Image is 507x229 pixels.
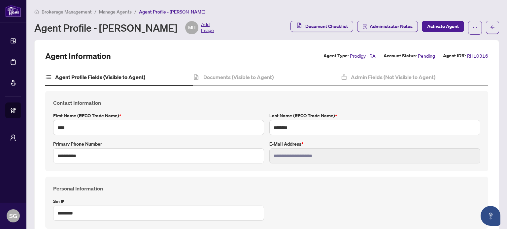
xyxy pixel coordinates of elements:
[269,112,480,119] label: Last Name (RECO Trade Name)
[53,140,264,148] label: Primary Phone Number
[422,21,464,32] button: Activate Agent
[55,73,145,81] h4: Agent Profile Fields (Visible to Agent)
[467,52,488,60] span: RH10316
[134,8,136,15] li: /
[481,206,500,226] button: Open asap
[34,10,39,14] span: home
[53,185,480,192] h4: Personal Information
[418,52,435,60] span: Pending
[362,24,367,29] span: solution
[384,52,417,60] label: Account Status:
[188,24,195,31] span: MH
[350,52,376,60] span: Prodigy - RA
[53,112,264,119] label: First Name (RECO Trade Name)
[443,52,466,60] label: Agent ID#:
[201,21,214,34] span: Add Image
[99,9,132,15] span: Manage Agents
[94,8,96,15] li: /
[473,25,477,30] span: ellipsis
[357,21,418,32] button: Administrator Notes
[53,198,264,205] label: Sin #
[323,52,349,60] label: Agent Type:
[351,73,435,81] h4: Admin Fields (Not Visible to Agent)
[10,134,17,141] span: user-switch
[139,9,205,15] span: Agent Profile - [PERSON_NAME]
[370,21,413,32] span: Administrator Notes
[290,21,353,32] button: Document Checklist
[9,211,17,220] span: SG
[305,21,348,32] span: Document Checklist
[427,21,459,32] span: Activate Agent
[34,21,214,34] div: Agent Profile - [PERSON_NAME]
[42,9,92,15] span: Brokerage Management
[203,73,274,81] h4: Documents (Visible to Agent)
[269,140,480,148] label: E-mail Address
[53,99,480,107] h4: Contact Information
[45,51,111,61] h2: Agent Information
[5,5,21,17] img: logo
[490,25,495,30] span: arrow-left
